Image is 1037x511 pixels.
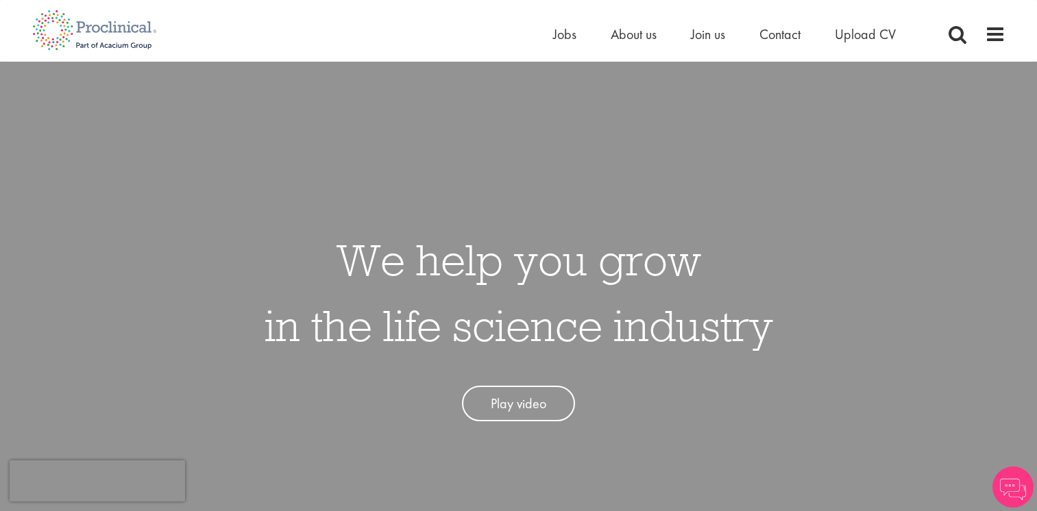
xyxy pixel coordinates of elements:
[611,25,657,43] a: About us
[759,25,801,43] a: Contact
[992,466,1034,508] img: Chatbot
[835,25,896,43] a: Upload CV
[462,386,575,422] a: Play video
[691,25,725,43] a: Join us
[265,227,773,358] h1: We help you grow in the life science industry
[553,25,576,43] a: Jobs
